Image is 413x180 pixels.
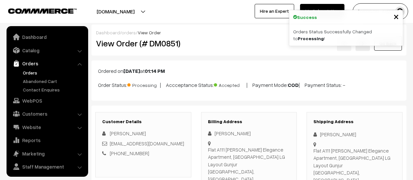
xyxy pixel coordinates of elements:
h3: Shipping Address [313,119,396,124]
a: Customers [8,108,86,120]
div: Orders Status Successfully Changed to ! [289,24,403,46]
a: COMMMERCE [8,7,65,14]
span: Accepted [214,80,246,89]
p: Ordered on at [98,67,400,75]
a: Abandoned Cart [21,78,86,85]
a: Orders [8,57,86,69]
a: Contact Enquires [21,86,86,93]
span: [PERSON_NAME] [110,130,146,136]
a: WebPOS [8,95,86,106]
button: Close [393,11,399,21]
a: Hire an Expert [255,4,294,18]
a: Orders [21,69,86,76]
a: Reports [8,134,86,146]
b: 01:14 PM [145,68,165,74]
span: × [393,10,399,22]
a: Website [8,121,86,133]
button: [DOMAIN_NAME] [74,3,157,20]
a: [EMAIL_ADDRESS][DOMAIN_NAME] [110,140,184,146]
div: [PERSON_NAME] [313,131,396,138]
b: COD [288,82,299,88]
button: [PERSON_NAME] [353,3,408,20]
h2: View Order (# DM0851) [96,38,191,48]
a: Dashboard [8,31,86,43]
strong: Success [297,14,317,21]
span: View Order [138,30,161,35]
h3: Billing Address [208,119,290,124]
a: orders [121,30,136,35]
a: Staff Management [8,161,86,172]
a: Dashboard [96,30,120,35]
img: COMMMERCE [8,8,77,13]
strong: Processing [298,36,324,41]
div: [PERSON_NAME] [208,130,290,137]
a: My Subscription [300,4,344,18]
div: / / [96,29,402,36]
p: Order Status: | Accceptance Status: | Payment Mode: | Payment Status: - [98,80,400,89]
b: [DATE] [123,68,140,74]
a: Marketing [8,148,86,159]
a: [PHONE_NUMBER] [110,150,149,156]
h3: Customer Details [102,119,184,124]
img: user [395,7,405,16]
a: Catalog [8,44,86,56]
span: Processing [127,80,160,89]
